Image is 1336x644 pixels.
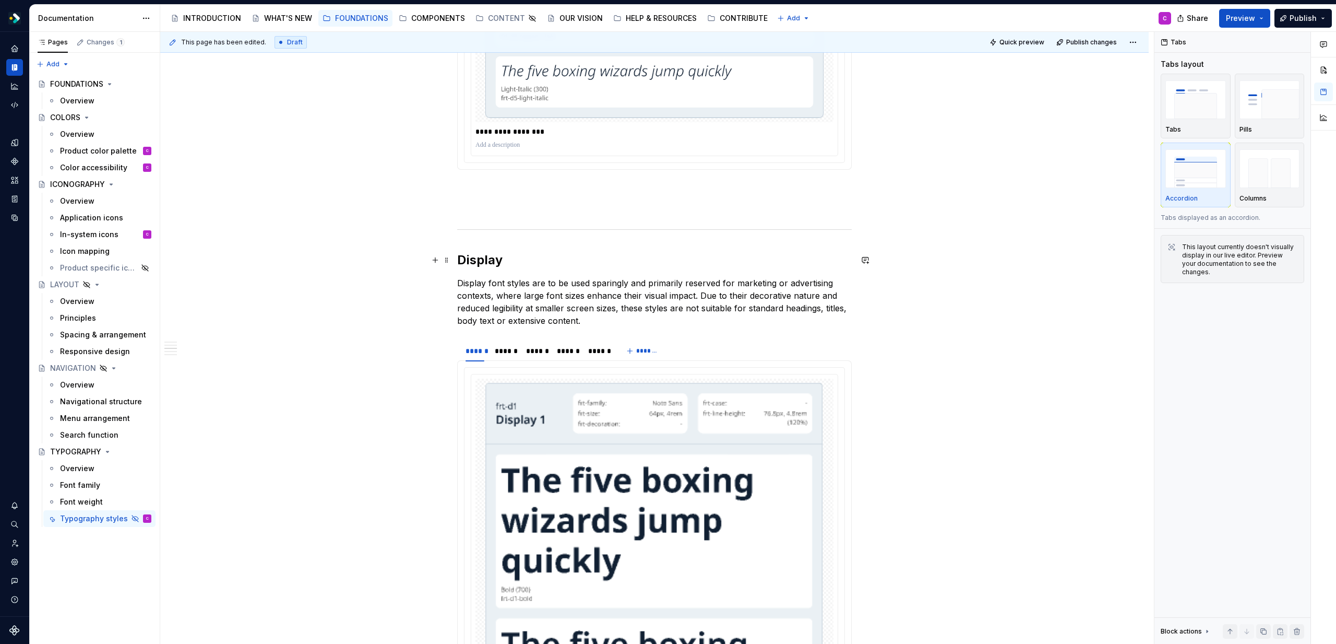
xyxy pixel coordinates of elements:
[146,229,149,240] div: C
[183,13,241,24] div: INTRODUCTION
[60,196,94,206] div: Overview
[43,143,156,159] a: Product color paletteC
[395,10,469,27] a: COMPONENTS
[1239,80,1300,119] img: placeholder
[8,12,21,25] img: 19b433f1-4eb9-4ddc-9788-ff6ca78edb97.png
[1187,13,1208,24] span: Share
[60,313,96,323] div: Principles
[986,35,1049,50] button: Quick preview
[1226,13,1255,24] span: Preview
[6,78,23,95] a: Analytics
[6,134,23,151] a: Design tokens
[1182,243,1297,276] div: This layout currently doesn't visually display in our live editor. Preview your documentation to ...
[60,129,94,139] div: Overview
[33,276,156,293] a: LAYOUT
[1219,9,1270,28] button: Preview
[43,209,156,226] a: Application icons
[146,146,149,156] div: C
[60,229,118,240] div: In-system icons
[287,38,303,46] span: Draft
[1172,9,1215,28] button: Share
[33,57,73,72] button: Add
[703,10,772,27] a: CONTRIBUTE
[1066,38,1117,46] span: Publish changes
[6,153,23,170] div: Components
[33,109,156,126] a: COLORS
[6,40,23,57] a: Home
[43,510,156,527] a: Typography stylesC
[43,460,156,477] a: Overview
[1165,149,1226,188] img: placeholder
[6,554,23,570] a: Settings
[9,625,20,636] svg: Supernova Logo
[264,13,312,24] div: WHAT'S NEW
[43,326,156,343] a: Spacing & arrangement
[335,13,388,24] div: FOUNDATIONS
[43,343,156,360] a: Responsive design
[33,443,156,460] a: TYPOGRAPHY
[60,346,130,357] div: Responsive design
[6,59,23,76] a: Documentation
[43,243,156,260] a: Icon mapping
[50,79,103,89] div: FOUNDATIONS
[6,535,23,552] a: Invite team
[6,209,23,226] a: Data sources
[43,126,156,143] a: Overview
[1239,194,1267,203] p: Columns
[38,13,137,24] div: Documentation
[6,97,23,113] a: Code automation
[33,360,156,377] a: NAVIGATION
[609,10,701,27] a: HELP & RESOURCES
[1161,143,1231,207] button: placeholderAccordion
[1053,35,1122,50] button: Publish changes
[60,430,118,440] div: Search function
[43,310,156,326] a: Principles
[1235,74,1305,138] button: placeholderPills
[488,13,525,24] div: CONTENT
[43,293,156,310] a: Overview
[6,172,23,189] a: Assets
[787,14,800,22] span: Add
[1239,125,1252,134] p: Pills
[1165,194,1198,203] p: Accordion
[50,447,101,457] div: TYPOGRAPHY
[116,38,125,46] span: 1
[1163,14,1167,22] div: C
[411,13,465,24] div: COMPONENTS
[43,494,156,510] a: Font weight
[43,193,156,209] a: Overview
[1161,624,1211,639] div: Block actions
[43,427,156,443] a: Search function
[1274,9,1332,28] button: Publish
[6,572,23,589] div: Contact support
[1239,149,1300,188] img: placeholder
[50,279,79,290] div: LAYOUT
[38,38,68,46] div: Pages
[60,463,94,474] div: Overview
[181,38,266,46] span: This page has been edited.
[43,92,156,109] a: Overview
[1161,627,1202,636] div: Block actions
[60,146,137,156] div: Product color palette
[6,191,23,207] div: Storybook stories
[559,13,603,24] div: OUR VISION
[1165,125,1181,134] p: Tabs
[60,162,127,173] div: Color accessibility
[33,176,156,193] a: ICONOGRAPHY
[43,393,156,410] a: Navigational structure
[6,516,23,533] button: Search ⌘K
[146,513,149,524] div: C
[457,277,852,327] p: Display font styles are to be used sparingly and primarily reserved for marketing or advertising ...
[87,38,125,46] div: Changes
[1165,80,1226,119] img: placeholder
[166,8,772,29] div: Page tree
[43,477,156,494] a: Font family
[60,213,123,223] div: Application icons
[43,377,156,393] a: Overview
